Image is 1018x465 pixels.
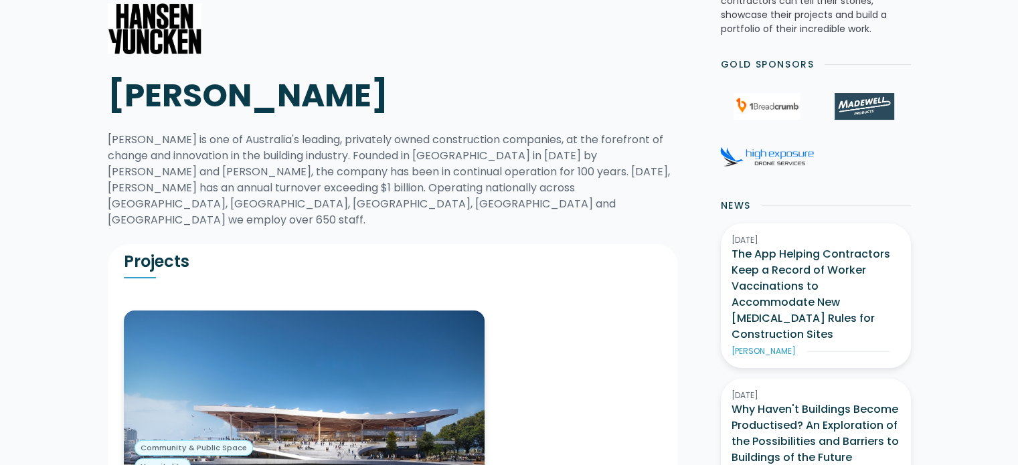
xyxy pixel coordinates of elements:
h3: The App Helping Contractors Keep a Record of Worker Vaccinations to Accommodate New [MEDICAL_DATA... [732,246,900,343]
h1: [PERSON_NAME] [108,76,519,116]
a: Community & Public Space [135,440,253,456]
div: [PERSON_NAME] is one of Australia's leading, privately owned construction companies, at the foref... [108,132,678,228]
h2: Projects [124,252,393,272]
h2: News [721,199,751,213]
h2: Gold Sponsors [721,58,815,72]
div: [DATE] [732,389,900,401]
a: [DATE]The App Helping Contractors Keep a Record of Worker Vaccinations to Accommodate New [MEDICA... [721,223,911,368]
div: [PERSON_NAME] [732,345,796,357]
img: High Exposure [720,147,814,167]
img: 1Breadcrumb [734,93,800,120]
img: Madewell Products [835,93,894,120]
div: [DATE] [732,234,900,246]
img: Hansen Yuncken [108,3,201,54]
